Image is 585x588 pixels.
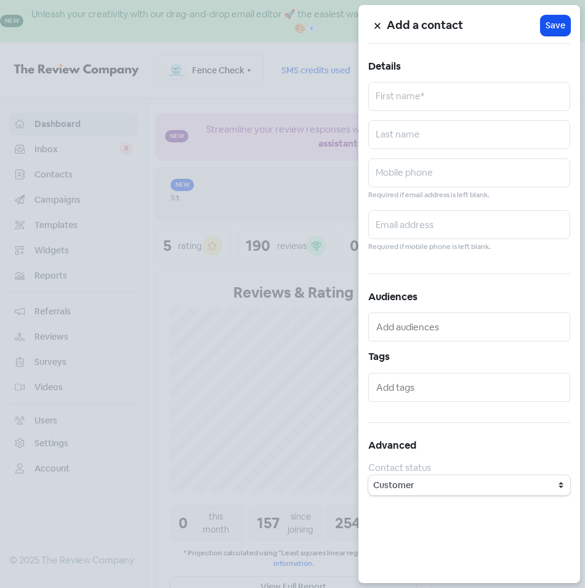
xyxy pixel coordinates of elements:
[546,19,565,32] span: Save
[387,17,541,34] h5: Add a contact
[368,190,490,201] small: Required if email address is left blank.
[368,348,570,365] h5: Tags
[368,58,570,75] h5: Details
[368,288,570,306] h5: Audiences
[368,120,570,149] input: Last name
[368,158,570,187] input: Mobile phone
[368,82,570,111] input: First name
[368,437,570,454] h5: Advanced
[376,318,565,337] input: Add audiences
[368,461,570,475] div: Contact status
[368,242,491,253] small: Required if mobile phone is left blank.
[376,378,565,396] input: Add tags
[368,210,570,239] input: Email address
[541,15,570,36] button: Save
